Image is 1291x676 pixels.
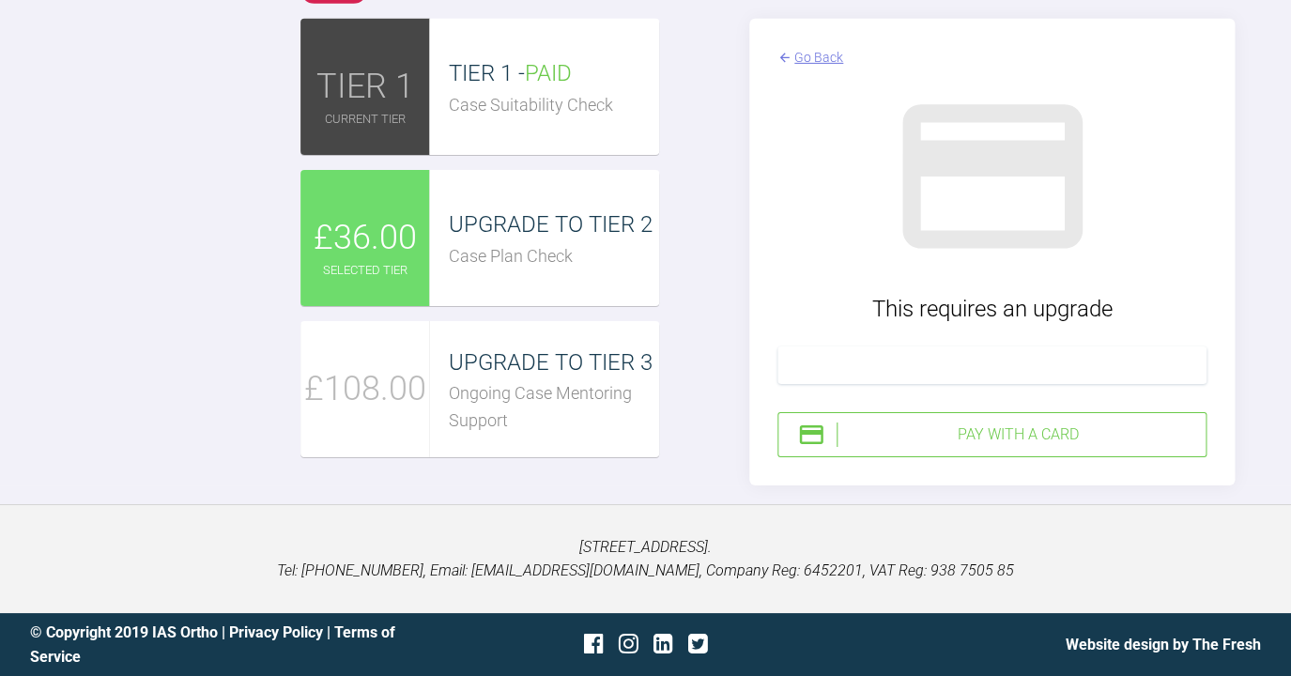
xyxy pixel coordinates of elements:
[1066,636,1261,653] a: Website design by The Fresh
[797,421,825,449] img: stripeIcon.ae7d7783.svg
[884,69,1100,284] img: stripeGray.902526a8.svg
[525,60,572,86] span: PAID
[837,422,1198,447] div: Pay with a Card
[304,362,426,417] span: £108.00
[30,535,1261,583] p: [STREET_ADDRESS]. Tel: [PHONE_NUMBER], Email: [EMAIL_ADDRESS][DOMAIN_NAME], Company Reg: 6452201,...
[314,211,417,266] span: £36.00
[794,47,843,68] div: Go Back
[449,211,653,238] span: UPGRADE TO TIER 2
[30,621,440,668] div: © Copyright 2019 IAS Ortho | |
[449,349,653,376] span: UPGRADE TO TIER 3
[449,243,659,270] div: Case Plan Check
[449,60,572,86] span: TIER 1 -
[449,92,659,119] div: Case Suitability Check
[777,47,792,68] img: arrowBack.f0745bb9.svg
[316,60,414,115] span: TIER 1
[777,291,1206,327] div: This requires an upgrade
[229,623,323,641] a: Privacy Policy
[449,380,659,435] div: Ongoing Case Mentoring Support
[790,356,1194,374] iframe: Secure card payment input frame
[30,623,395,666] a: Terms of Service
